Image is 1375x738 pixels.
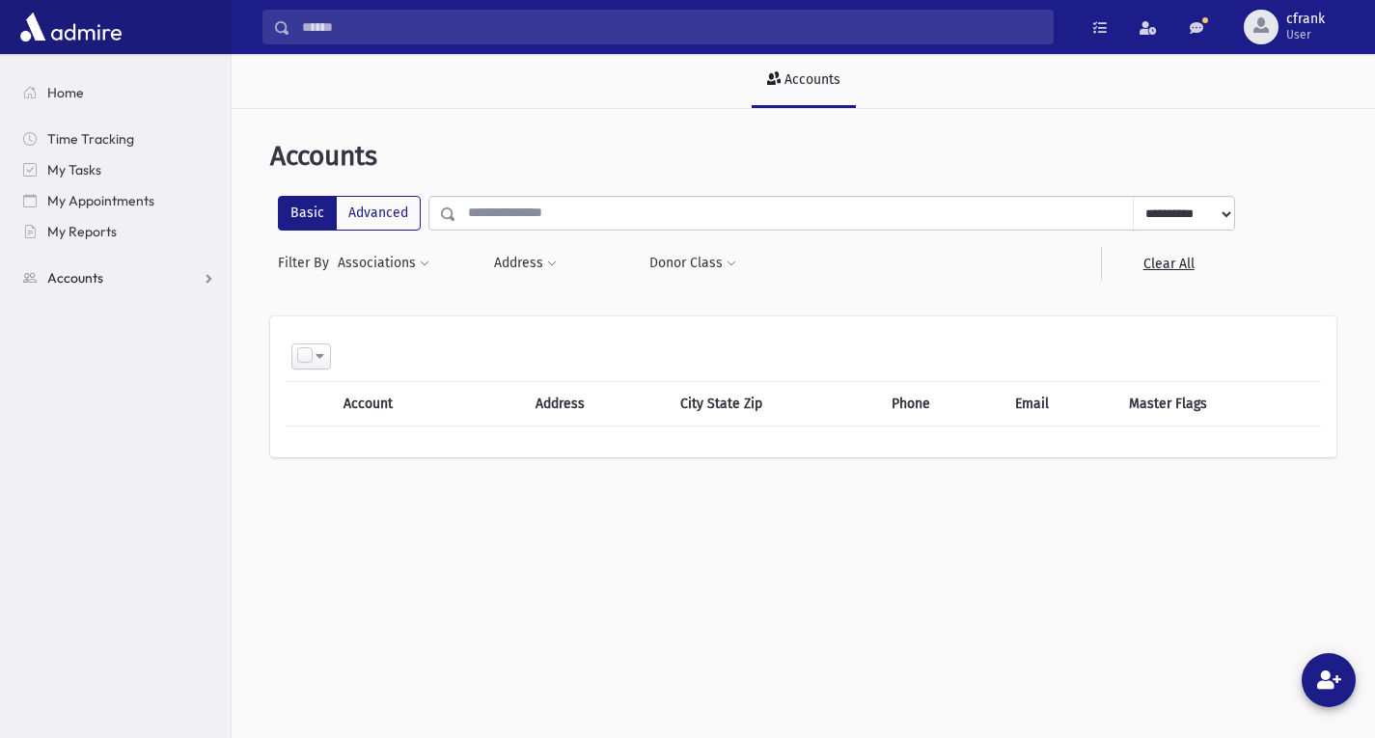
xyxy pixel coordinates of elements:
[1101,246,1235,281] a: Clear All
[1117,382,1321,426] th: Master Flags
[290,10,1053,44] input: Search
[8,185,231,216] a: My Appointments
[524,382,669,426] th: Address
[336,196,421,231] label: Advanced
[493,246,558,281] button: Address
[47,130,134,148] span: Time Tracking
[270,140,377,172] span: Accounts
[1286,27,1325,42] span: User
[15,8,126,46] img: AdmirePro
[278,253,337,273] span: Filter By
[781,71,840,88] div: Accounts
[47,223,117,240] span: My Reports
[47,161,101,178] span: My Tasks
[332,382,477,426] th: Account
[8,262,231,293] a: Accounts
[47,192,154,209] span: My Appointments
[648,246,737,281] button: Donor Class
[1004,382,1117,426] th: Email
[8,154,231,185] a: My Tasks
[8,123,231,154] a: Time Tracking
[278,196,337,231] label: Basic
[752,54,856,108] a: Accounts
[278,196,421,231] div: FilterModes
[47,269,103,287] span: Accounts
[1286,12,1325,27] span: cfrank
[8,216,231,247] a: My Reports
[669,382,880,426] th: City State Zip
[337,246,430,281] button: Associations
[47,84,84,101] span: Home
[8,77,231,108] a: Home
[880,382,1004,426] th: Phone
